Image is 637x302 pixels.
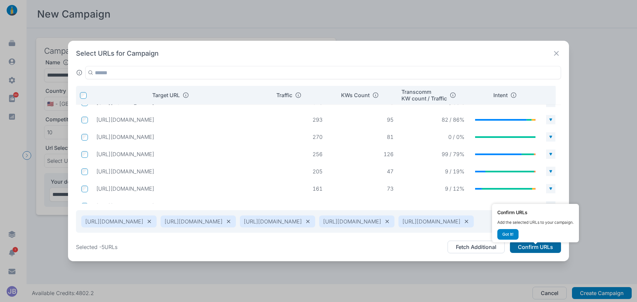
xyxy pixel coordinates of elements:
h2: Select URLs for Campaign [76,49,159,58]
p: 95 [333,116,393,123]
button: Fetch Additional [448,241,505,253]
p: https://buckfirelaw.com/blog/25-types-pain-suffering-damages/ [96,134,251,140]
p: https://buckfirelaw.com/case-types/sexual-abuse/illegal-strip-search/ [96,185,251,192]
h3: Confirm URLs [497,209,574,216]
p: [URL][DOMAIN_NAME] [244,218,302,225]
p: Target URL [152,92,180,98]
p: https://buckfirelaw.com/case-types/medical-malpractice/ [96,151,251,157]
p: https://buckfirelaw.com/case-types/motorcycle-accidents/helmet-laws/ [96,203,251,209]
p: KWs Count [341,92,370,98]
p: [URL][DOMAIN_NAME] [402,218,460,225]
p: Add the selected URLs to your campaign. [497,218,574,226]
button: Confirm URLs [510,241,561,253]
p: 3 / 5% [404,203,464,209]
p: 205 [262,168,322,175]
p: 99 / 79% [404,151,464,157]
p: 66 [333,203,393,209]
p: [URL][DOMAIN_NAME] [165,218,223,225]
p: 256 [262,151,322,157]
p: 81 [333,134,393,140]
p: 126 [333,151,393,157]
p: [URL][DOMAIN_NAME] [323,218,381,225]
p: [URL][DOMAIN_NAME] [85,218,143,225]
button: Got It! [497,229,519,240]
p: https://buckfirelaw.com/case-types/wrongful-death/ [96,168,251,175]
p: 149 [262,203,322,209]
p: 47 [333,168,393,175]
p: 293 [262,116,322,123]
p: Traffic [276,92,292,98]
p: 270 [262,134,322,140]
p: 161 [262,185,322,192]
p: 82 / 86% [404,116,464,123]
p: 9 / 12% [404,185,464,192]
p: https://buckfirelaw.com/case-types/car-accidents/ [96,116,251,123]
p: 0 / 0% [404,134,464,140]
p: Selected - 5 URLs [76,244,117,250]
p: 9 / 19% [404,168,464,175]
p: 73 [333,185,393,192]
p: Transcomm KW count / Traffic [401,89,447,102]
p: Intent [493,92,508,98]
